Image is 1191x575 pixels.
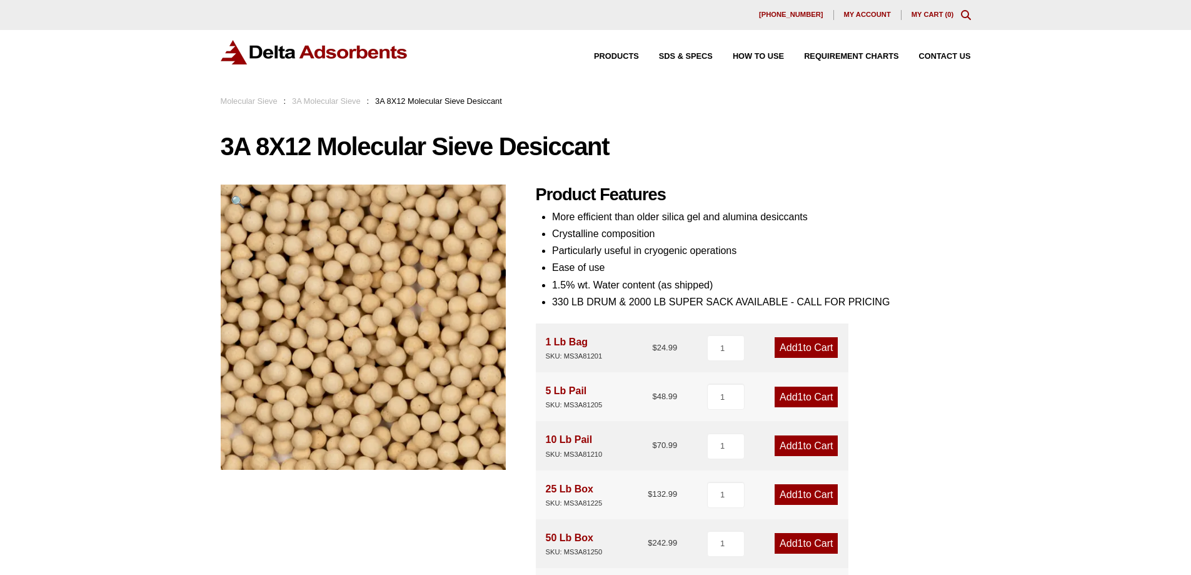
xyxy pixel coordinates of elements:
[652,440,677,450] bdi: 70.99
[546,449,603,461] div: SKU: MS3A81210
[784,53,898,61] a: Requirement Charts
[375,96,502,106] span: 3A 8X12 Molecular Sieve Desiccant
[899,53,971,61] a: Contact Us
[759,11,823,18] span: [PHONE_NUMBER]
[546,529,603,558] div: 50 Lb Box
[594,53,639,61] span: Products
[652,343,677,352] bdi: 24.99
[221,321,506,332] a: 3A 8X12 Molecular Sieve Desiccant
[775,435,838,456] a: Add1to Cart
[231,195,245,208] span: 🔍
[652,392,656,401] span: $
[844,11,891,18] span: My account
[659,53,713,61] span: SDS & SPECS
[798,440,803,451] span: 1
[648,489,677,499] bdi: 132.99
[639,53,713,61] a: SDS & SPECS
[284,96,286,106] span: :
[648,538,652,547] span: $
[798,538,803,549] span: 1
[552,293,971,310] li: 330 LB DRUM & 2000 LB SUPER SACK AVAILABLE - CALL FOR PRICING
[947,11,951,18] span: 0
[221,133,971,160] h1: 3A 8X12 Molecular Sieve Desiccant
[292,96,361,106] a: 3A Molecular Sieve
[546,350,603,362] div: SKU: MS3A81201
[798,342,803,353] span: 1
[798,392,803,402] span: 1
[546,382,603,411] div: 5 Lb Pail
[546,546,603,558] div: SKU: MS3A81250
[652,392,677,401] bdi: 48.99
[834,10,902,20] a: My account
[775,387,838,407] a: Add1to Cart
[546,333,603,362] div: 1 Lb Bag
[919,53,971,61] span: Contact Us
[367,96,369,106] span: :
[221,185,506,470] img: 3A 8X12 Molecular Sieve Desiccant
[546,431,603,460] div: 10 Lb Pail
[775,484,838,505] a: Add1to Cart
[775,533,838,554] a: Add1to Cart
[804,53,898,61] span: Requirement Charts
[961,10,971,20] div: Toggle Modal Content
[546,497,603,509] div: SKU: MS3A81225
[546,399,603,411] div: SKU: MS3A81205
[648,489,652,499] span: $
[648,538,677,547] bdi: 242.99
[552,225,971,242] li: Crystalline composition
[574,53,639,61] a: Products
[798,489,803,500] span: 1
[749,10,834,20] a: [PHONE_NUMBER]
[552,277,971,293] li: 1.5% wt. Water content (as shipped)
[546,481,603,509] div: 25 Lb Box
[221,96,278,106] a: Molecular Sieve
[552,242,971,259] li: Particularly useful in cryogenic operations
[536,185,971,205] h2: Product Features
[221,40,408,64] img: Delta Adsorbents
[733,53,784,61] span: How to Use
[713,53,784,61] a: How to Use
[552,208,971,225] li: More efficient than older silica gel and alumina desiccants
[552,259,971,276] li: Ease of use
[221,185,255,219] a: View full-screen image gallery
[775,337,838,358] a: Add1to Cart
[652,440,656,450] span: $
[652,343,656,352] span: $
[912,11,954,18] a: My Cart (0)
